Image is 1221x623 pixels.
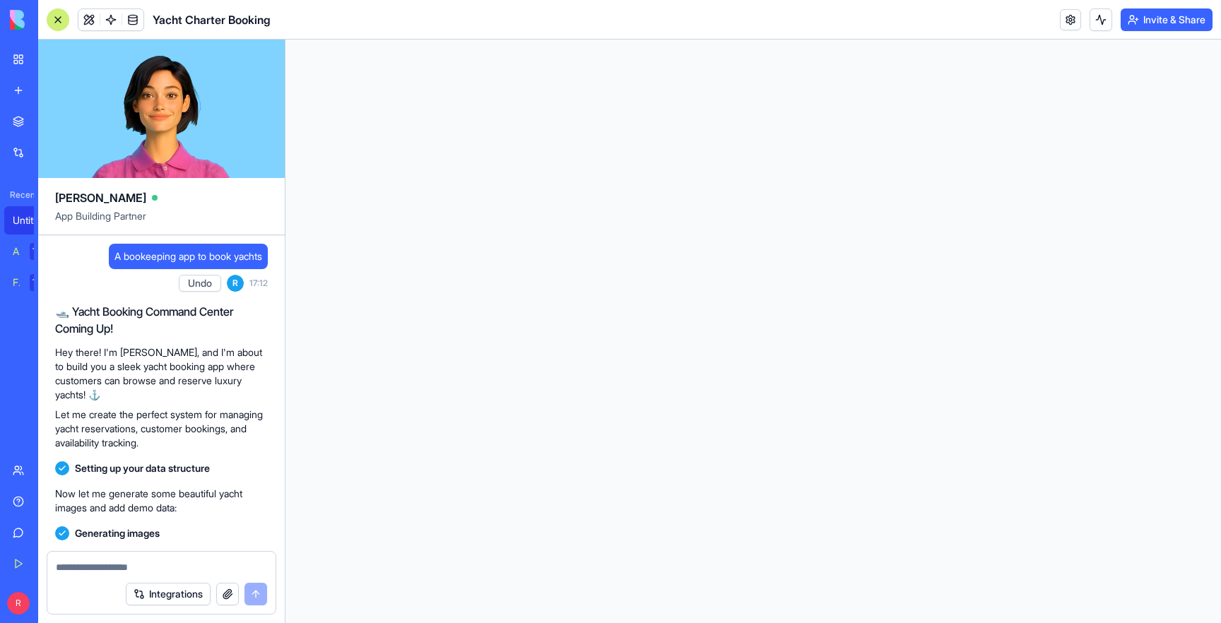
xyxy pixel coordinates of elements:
[30,274,52,291] div: TRY
[55,189,146,206] span: [PERSON_NAME]
[249,278,268,289] span: 17:12
[30,243,52,260] div: TRY
[55,345,268,402] p: Hey there! I'm [PERSON_NAME], and I'm about to build you a sleek yacht booking app where customer...
[55,303,268,337] h2: 🛥️ Yacht Booking Command Center Coming Up!
[153,11,271,28] span: Yacht Charter Booking
[4,237,61,266] a: AI Logo GeneratorTRY
[13,275,20,290] div: Feedback Form
[4,268,61,297] a: Feedback FormTRY
[126,583,211,605] button: Integrations
[114,249,262,263] span: A bookeeping app to book yachts
[4,206,61,235] a: Untitled App
[13,213,52,227] div: Untitled App
[1121,8,1213,31] button: Invite & Share
[75,526,160,540] span: Generating images
[55,209,268,235] span: App Building Partner
[227,275,244,292] span: R
[75,461,210,475] span: Setting up your data structure
[4,189,34,201] span: Recent
[7,592,30,615] span: R
[55,408,268,450] p: Let me create the perfect system for managing yacht reservations, customer bookings, and availabi...
[55,487,268,515] p: Now let me generate some beautiful yacht images and add demo data:
[13,244,20,259] div: AI Logo Generator
[10,10,98,30] img: logo
[179,275,221,292] button: Undo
